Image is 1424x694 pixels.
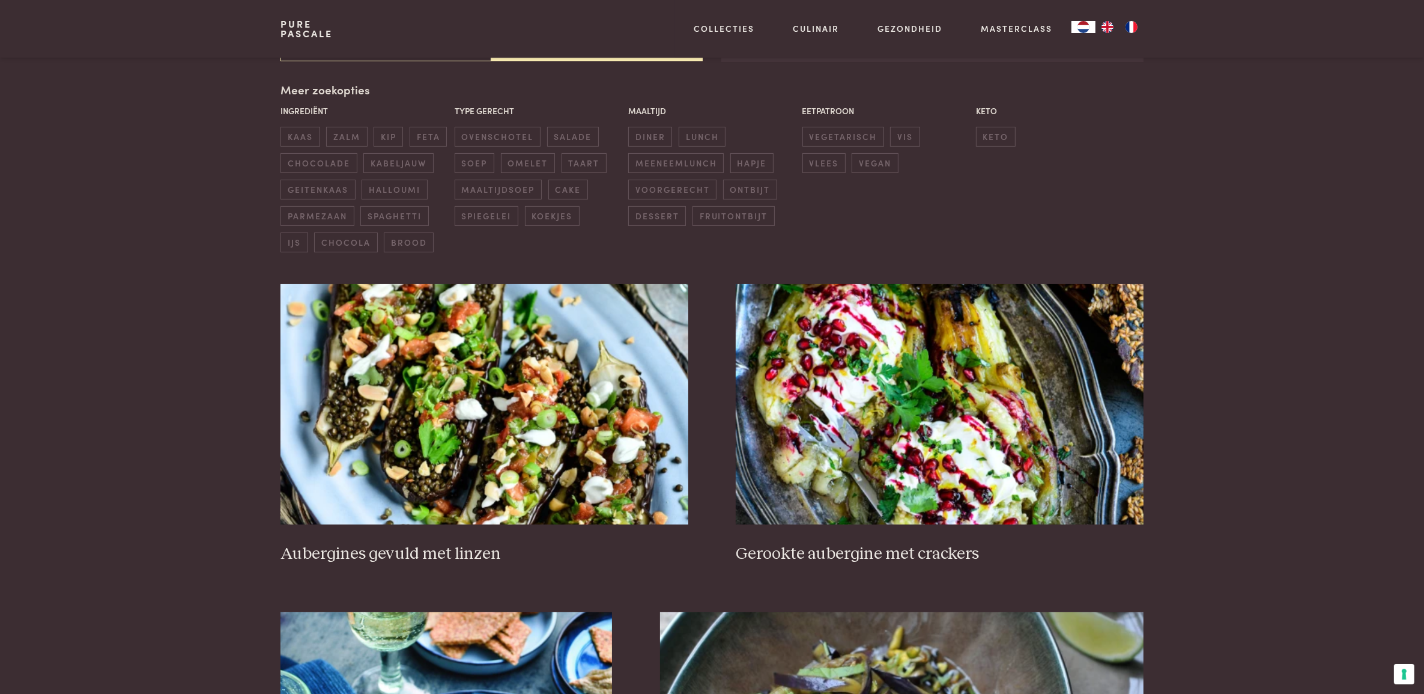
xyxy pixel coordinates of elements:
[723,180,777,199] span: ontbijt
[326,127,367,147] span: zalm
[1071,21,1095,33] a: NL
[679,127,726,147] span: lunch
[628,105,796,117] p: Maaltijd
[1071,21,1144,33] aside: Language selected: Nederlands
[547,127,599,147] span: salade
[1394,664,1414,684] button: Uw voorkeuren voor toestemming voor trackingtechnologieën
[525,206,580,226] span: koekjes
[280,105,448,117] p: Ingrediënt
[736,544,1143,565] h3: Gerookte aubergine met crackers
[694,22,755,35] a: Collecties
[455,105,622,117] p: Type gerecht
[280,284,688,564] a: Aubergines gevuld met linzen Aubergines gevuld met linzen
[628,127,672,147] span: diner
[280,180,355,199] span: geitenkaas
[384,233,434,252] span: brood
[736,284,1143,564] a: Gerookte aubergine met crackers Gerookte aubergine met crackers
[736,284,1143,525] img: Gerookte aubergine met crackers
[360,206,428,226] span: spaghetti
[363,153,433,173] span: kabeljauw
[455,180,542,199] span: maaltijdsoep
[852,153,898,173] span: vegan
[410,127,447,147] span: feta
[802,127,884,147] span: vegetarisch
[730,153,774,173] span: hapje
[877,22,942,35] a: Gezondheid
[1120,21,1144,33] a: FR
[280,233,308,252] span: ijs
[692,206,775,226] span: fruitontbijt
[280,284,688,525] img: Aubergines gevuld met linzen
[976,105,1144,117] p: Keto
[793,22,839,35] a: Culinair
[280,19,333,38] a: PurePascale
[280,544,688,565] h3: Aubergines gevuld met linzen
[280,206,354,226] span: parmezaan
[562,153,607,173] span: taart
[362,180,427,199] span: halloumi
[455,206,518,226] span: spiegelei
[981,22,1052,35] a: Masterclass
[501,153,555,173] span: omelet
[455,153,494,173] span: soep
[628,180,717,199] span: voorgerecht
[802,153,846,173] span: vlees
[1095,21,1144,33] ul: Language list
[802,105,970,117] p: Eetpatroon
[455,127,541,147] span: ovenschotel
[1071,21,1095,33] div: Language
[890,127,920,147] span: vis
[314,233,377,252] span: chocola
[280,153,357,173] span: chocolade
[628,206,686,226] span: dessert
[976,127,1016,147] span: keto
[1095,21,1120,33] a: EN
[548,180,588,199] span: cake
[628,153,724,173] span: meeneemlunch
[280,127,320,147] span: kaas
[374,127,403,147] span: kip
